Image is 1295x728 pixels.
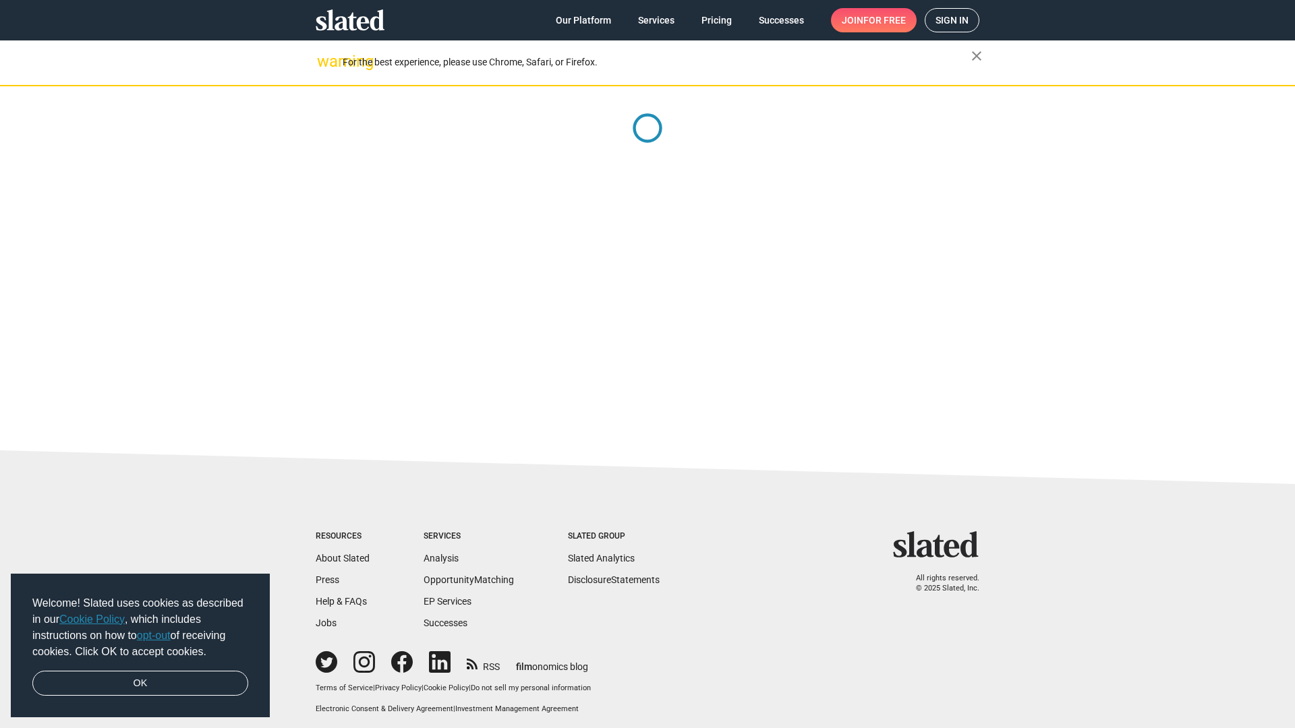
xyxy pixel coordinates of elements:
[424,574,514,585] a: OpportunityMatching
[568,553,635,564] a: Slated Analytics
[831,8,917,32] a: Joinfor free
[316,684,373,692] a: Terms of Service
[422,684,424,692] span: |
[516,650,588,673] a: filmonomics blog
[469,684,471,692] span: |
[691,8,743,32] a: Pricing
[424,531,514,542] div: Services
[32,595,248,660] span: Welcome! Slated uses cookies as described in our , which includes instructions on how to of recei...
[316,596,367,607] a: Help & FAQs
[556,8,611,32] span: Our Platform
[343,53,971,71] div: For the best experience, please use Chrome, Safari, or Firefox.
[316,553,370,564] a: About Slated
[471,684,591,694] button: Do not sell my personal information
[375,684,422,692] a: Privacy Policy
[467,653,500,673] a: RSS
[32,671,248,696] a: dismiss cookie message
[316,574,339,585] a: Press
[424,617,467,628] a: Successes
[936,9,969,32] span: Sign in
[316,704,453,713] a: Electronic Consent & Delivery Agreement
[424,596,471,607] a: EP Services
[638,8,674,32] span: Services
[545,8,622,32] a: Our Platform
[759,8,804,32] span: Successes
[317,53,333,69] mat-icon: warning
[424,553,459,564] a: Analysis
[863,8,906,32] span: for free
[842,8,906,32] span: Join
[568,531,660,542] div: Slated Group
[902,574,979,593] p: All rights reserved. © 2025 Slated, Inc.
[137,630,171,641] a: opt-out
[453,704,455,713] span: |
[424,684,469,692] a: Cookie Policy
[748,8,815,32] a: Successes
[455,704,579,713] a: Investment Management Agreement
[59,613,125,625] a: Cookie Policy
[568,574,660,585] a: DisclosureStatements
[373,684,375,692] span: |
[516,661,532,672] span: film
[701,8,732,32] span: Pricing
[969,48,985,64] mat-icon: close
[11,574,270,718] div: cookieconsent
[316,531,370,542] div: Resources
[925,8,979,32] a: Sign in
[627,8,685,32] a: Services
[316,617,337,628] a: Jobs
